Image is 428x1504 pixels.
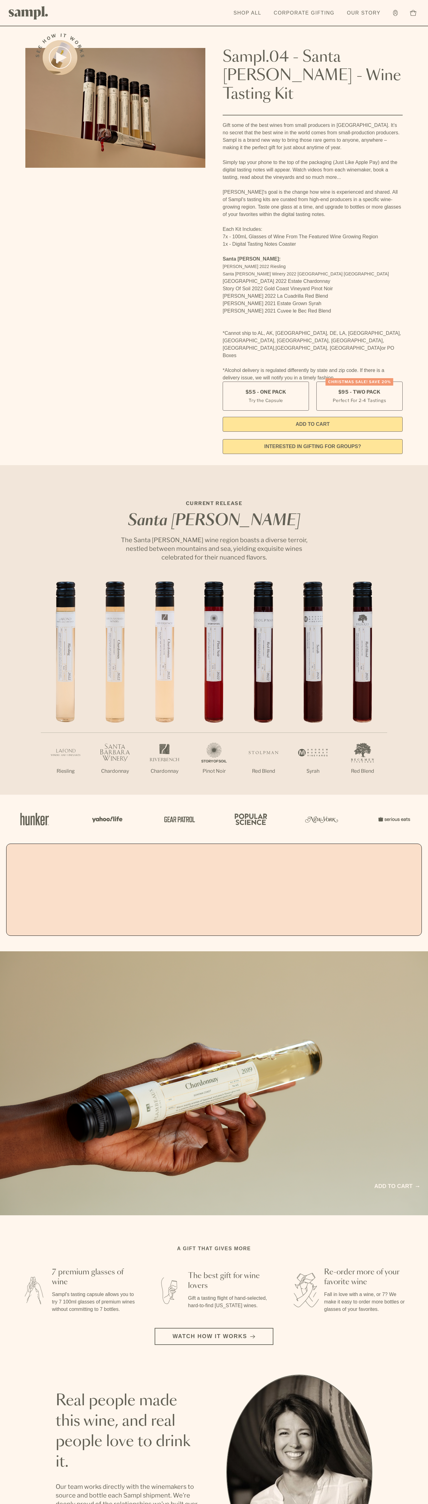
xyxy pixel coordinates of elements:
li: 4 / 7 [189,581,239,795]
h3: 7 premium glasses of wine [52,1267,136,1287]
li: [GEOGRAPHIC_DATA] 2022 Estate Chardonnay [223,278,403,285]
h2: A gift that gives more [177,1245,251,1252]
p: Red Blend [338,767,387,775]
small: Perfect For 2-4 Tastings [333,397,386,404]
li: 6 / 7 [288,581,338,795]
img: Artboard_5_7fdae55a-36fd-43f7-8bfd-f74a06a2878e_x450.png [160,806,197,832]
li: 5 / 7 [239,581,288,795]
em: Santa [PERSON_NAME] [128,513,300,528]
li: 7 / 7 [338,581,387,795]
h1: Sampl.04 - Santa [PERSON_NAME] - Wine Tasting Kit [223,48,403,104]
span: , [274,345,276,351]
p: Pinot Noir [189,767,239,775]
a: Add to cart [374,1182,419,1191]
strong: Santa [PERSON_NAME]: [223,256,281,261]
a: Our Story [344,6,384,20]
h3: The best gift for wine lovers [188,1271,272,1291]
li: 3 / 7 [140,581,189,795]
img: Artboard_3_0b291449-6e8c-4d07-b2c2-3f3601a19cd1_x450.png [303,806,340,832]
div: Christmas SALE! Save 20% [326,378,393,386]
span: $55 - One Pack [246,389,286,395]
p: Chardonnay [90,767,140,775]
li: Story Of Soil 2022 Gold Coast Vineyard Pinot Noir [223,285,403,292]
img: Sampl logo [9,6,48,19]
h2: Real people made this wine, and real people love to drink it. [56,1391,202,1472]
span: [GEOGRAPHIC_DATA], [GEOGRAPHIC_DATA] [276,345,381,351]
p: Fall in love with a wine, or 7? We make it easy to order more bottles or glasses of your favorites. [324,1291,408,1313]
p: Sampl's tasting capsule allows you to try 7 100ml glasses of premium wines without committing to ... [52,1291,136,1313]
p: Red Blend [239,767,288,775]
div: Gift some of the best wines from small producers in [GEOGRAPHIC_DATA]. It’s no secret that the be... [223,122,403,382]
img: Artboard_4_28b4d326-c26e-48f9-9c80-911f17d6414e_x450.png [231,806,268,832]
li: [PERSON_NAME] 2021 Estate Grown Syrah [223,300,403,307]
li: 1 / 7 [41,581,90,795]
p: Syrah [288,767,338,775]
a: interested in gifting for groups? [223,439,403,454]
button: Watch how it works [155,1328,273,1345]
a: Corporate Gifting [271,6,338,20]
span: $95 - Two Pack [338,389,381,395]
h3: Re-order more of your favorite wine [324,1267,408,1287]
p: CURRENT RELEASE [115,500,313,507]
p: Gift a tasting flight of hand-selected, hard-to-find [US_STATE] wines. [188,1294,272,1309]
img: Sampl.04 - Santa Barbara - Wine Tasting Kit [25,48,205,168]
span: Santa [PERSON_NAME] Winery 2022 [GEOGRAPHIC_DATA] [GEOGRAPHIC_DATA] [223,271,389,276]
img: Artboard_6_04f9a106-072f-468a-bdd7-f11783b05722_x450.png [88,806,125,832]
img: Artboard_7_5b34974b-f019-449e-91fb-745f8d0877ee_x450.png [375,806,412,832]
img: Artboard_1_c8cd28af-0030-4af1-819c-248e302c7f06_x450.png [16,806,53,832]
button: Add to Cart [223,417,403,432]
li: 2 / 7 [90,581,140,795]
small: Try the Capsule [249,397,283,404]
p: Riesling [41,767,90,775]
p: Chardonnay [140,767,189,775]
p: The Santa [PERSON_NAME] wine region boasts a diverse terroir, nestled between mountains and sea, ... [115,536,313,562]
a: Shop All [230,6,264,20]
li: [PERSON_NAME] 2022 La Cuadrilla Red Blend [223,292,403,300]
li: [PERSON_NAME] 2021 Cuvee le Bec Red Blend [223,307,403,315]
span: [PERSON_NAME] 2022 Riesling [223,264,286,269]
button: See how it works [43,40,77,75]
